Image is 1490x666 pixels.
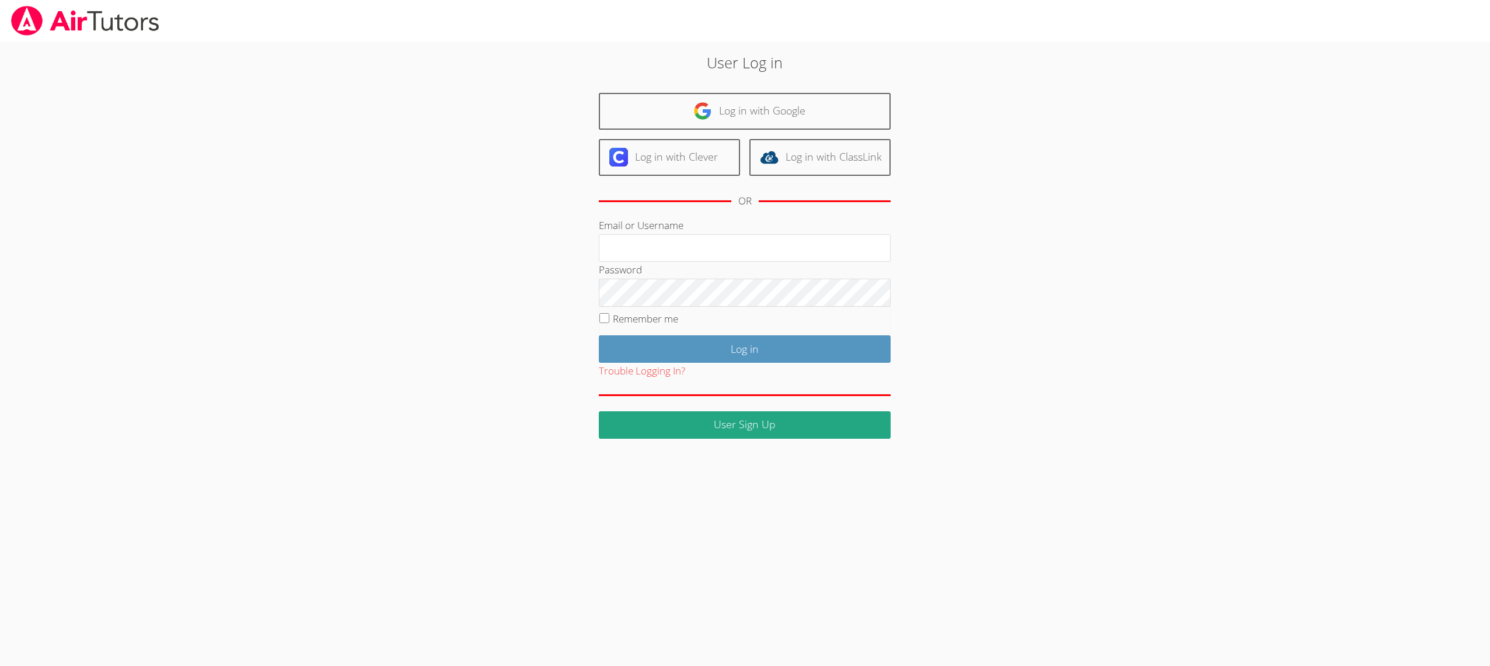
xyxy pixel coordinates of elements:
input: Log in [599,335,891,363]
a: Log in with Clever [599,139,740,176]
label: Email or Username [599,218,683,232]
a: Log in with Google [599,93,891,130]
img: clever-logo-6eab21bc6e7a338710f1a6ff85c0baf02591cd810cc4098c63d3a4b26e2feb20.svg [609,148,628,166]
a: User Sign Up [599,411,891,439]
label: Password [599,263,642,276]
label: Remember me [613,312,678,325]
h2: User Log in [343,51,1147,74]
button: Trouble Logging In? [599,363,685,380]
img: airtutors_banner-c4298cdbf04f3fff15de1276eac7730deb9818008684d7c2e4769d2f7ddbe033.png [10,6,160,36]
img: google-logo-50288ca7cdecda66e5e0955fdab243c47b7ad437acaf1139b6f446037453330a.svg [693,102,712,120]
img: classlink-logo-d6bb404cc1216ec64c9a2012d9dc4662098be43eaf13dc465df04b49fa7ab582.svg [760,148,779,166]
div: OR [738,193,752,210]
a: Log in with ClassLink [749,139,891,176]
